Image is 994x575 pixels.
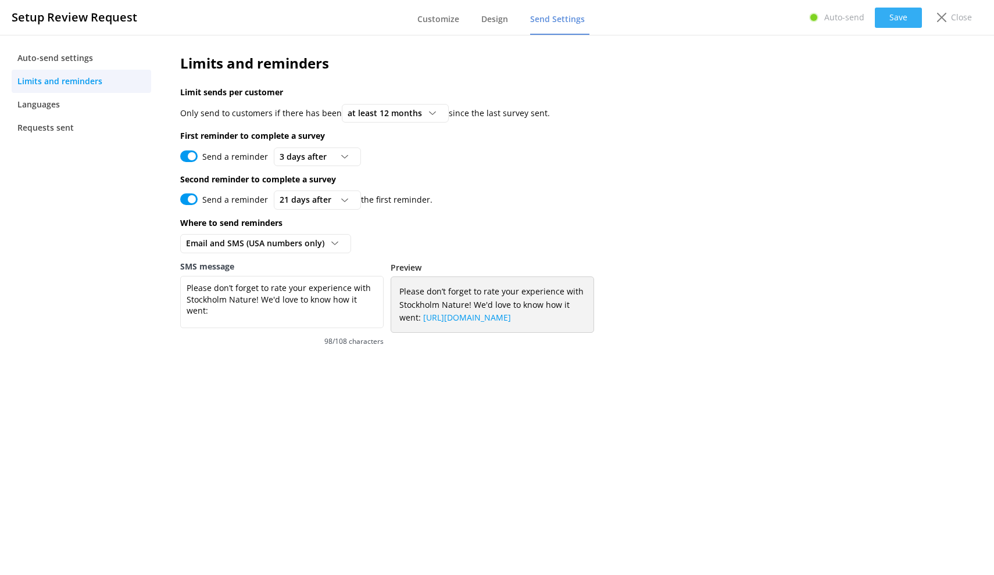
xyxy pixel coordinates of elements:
span: Please don’t forget to rate your experience with Stockholm Nature! We'd love to know how it went: [399,285,585,324]
a: Limits and reminders [12,70,151,93]
a: [URL][DOMAIN_NAME] [423,312,511,323]
p: the first reminder. [361,193,432,206]
span: Email and SMS (USA numbers only) [186,237,331,250]
p: First reminder to complete a survey [180,130,841,142]
span: at least 12 months [348,107,429,120]
label: SMS message [180,260,384,273]
span: 3 days after [280,150,334,163]
p: Only send to customers if there has been [180,107,342,120]
span: Design [481,13,508,25]
p: since the last survey sent. [449,107,550,120]
span: 21 days after [280,193,338,206]
h3: Setup Review Request [12,8,137,27]
span: Auto-send settings [17,52,93,64]
a: Languages [12,93,151,116]
h2: Limits and reminders [180,52,841,74]
p: Auto-send [824,11,864,24]
label: Send a reminder [202,193,268,206]
span: Limits and reminders [17,75,102,88]
span: Requests sent [17,121,74,134]
span: 98/108 characters [180,336,384,347]
p: Close [951,11,972,24]
a: Auto-send settings [12,46,151,70]
label: Send a reminder [202,150,268,163]
p: Limit sends per customer [180,86,841,99]
p: Second reminder to complete a survey [180,173,841,186]
textarea: Please don’t forget to rate your experience with Stockholm Nature! We'd love to know how it went: [180,276,384,328]
label: Preview [391,262,421,273]
p: Where to send reminders [180,217,841,229]
button: Save [875,8,922,28]
span: Send Settings [530,13,585,25]
span: Languages [17,98,60,111]
a: Requests sent [12,116,151,139]
span: Customize [417,13,459,25]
